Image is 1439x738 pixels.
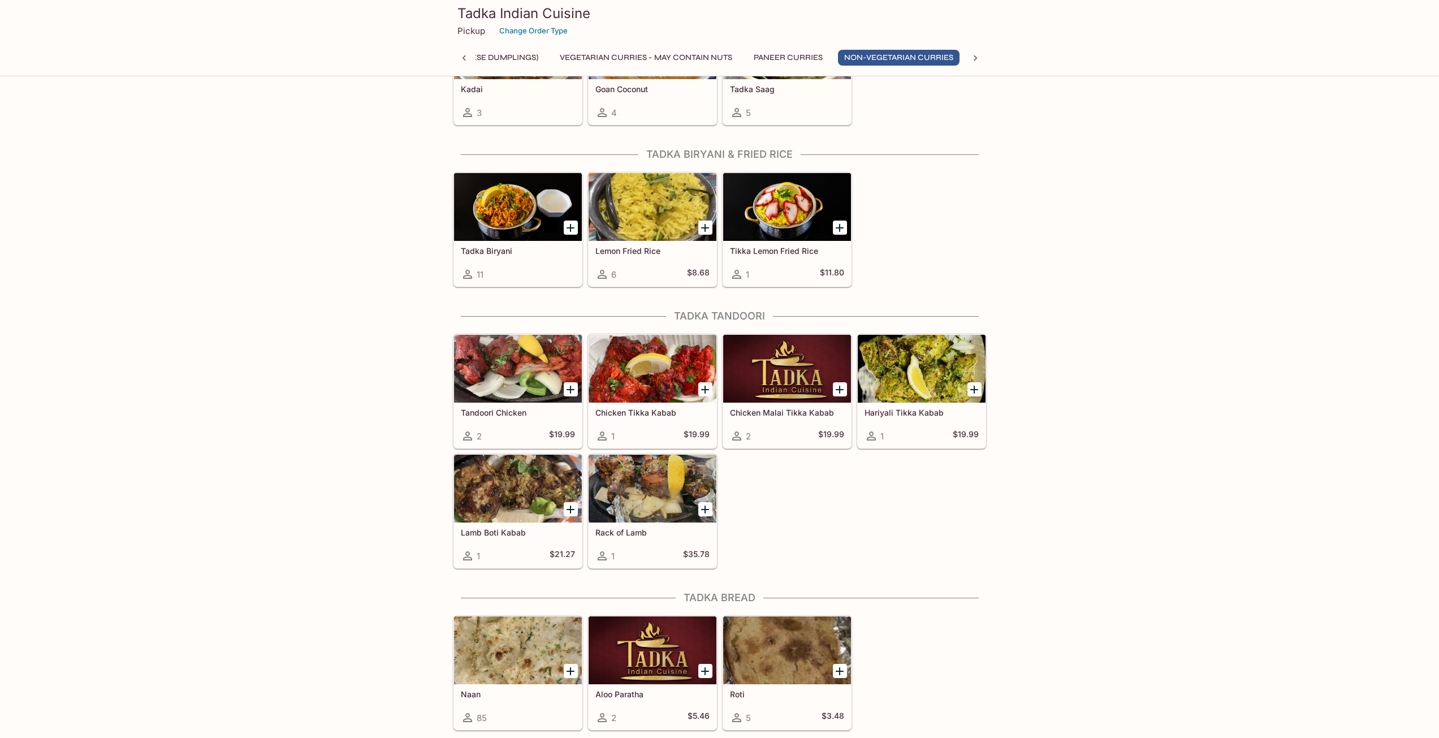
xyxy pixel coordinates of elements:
h4: Tadka Biryani & Fried Rice [453,148,987,161]
div: Tandoori Chicken [454,335,582,403]
span: 2 [611,713,616,723]
h5: Tandoori Chicken [461,408,575,417]
div: Lamb Boti Kabab [454,455,582,523]
button: Add Naan [564,664,578,678]
h5: Tadka Saag [730,84,844,94]
span: 1 [611,431,615,442]
a: Tandoori Chicken2$19.99 [453,334,582,448]
a: Naan85 [453,616,582,730]
h3: Tadka Indian Cuisine [457,5,982,22]
h5: $8.68 [687,267,710,281]
a: Roti5$3.48 [723,616,852,730]
span: 5 [746,107,751,118]
h5: $21.27 [550,549,575,563]
button: Add Chicken Malai Tikka Kabab [833,382,847,396]
h5: Tikka Lemon Fried Rice [730,246,844,256]
a: Tikka Lemon Fried Rice1$11.80 [723,172,852,287]
h5: Kadai [461,84,575,94]
h5: Lamb Boti Kabab [461,528,575,537]
span: 1 [477,551,480,562]
h5: Tadka Biryani [461,246,575,256]
span: 1 [611,551,615,562]
span: 2 [477,431,482,442]
h5: $11.80 [820,267,844,281]
a: Chicken Tikka Kabab1$19.99 [588,334,717,448]
span: 85 [477,713,487,723]
div: Tikka Lemon Fried Rice [723,173,851,241]
h4: Tadka Tandoori [453,310,987,322]
div: Hariyali Tikka Kabab [858,335,986,403]
button: Add Rack of Lamb [698,502,712,516]
h5: $19.99 [684,429,710,443]
div: Goan Coconut [589,11,716,79]
div: Aloo Paratha [589,616,716,684]
h5: $5.46 [688,711,710,724]
a: Aloo Paratha2$5.46 [588,616,717,730]
h5: Naan [461,689,575,699]
div: Tadka Biryani [454,173,582,241]
button: Add Tandoori Chicken [564,382,578,396]
div: Lemon Fried Rice [589,173,716,241]
div: Naan [454,616,582,684]
span: 1 [746,269,749,280]
a: Lemon Fried Rice6$8.68 [588,172,717,287]
span: 4 [611,107,617,118]
button: Add Lemon Fried Rice [698,221,712,235]
div: Kadai [454,11,582,79]
h5: Chicken Malai Tikka Kabab [730,408,844,417]
p: Pickup [457,25,485,36]
h5: Roti [730,689,844,699]
a: Lamb Boti Kabab1$21.27 [453,454,582,568]
div: Rack of Lamb [589,455,716,523]
a: Chicken Malai Tikka Kabab2$19.99 [723,334,852,448]
button: Add Tikka Lemon Fried Rice [833,221,847,235]
button: Add Hariyali Tikka Kabab [967,382,982,396]
div: Chicken Malai Tikka Kabab [723,335,851,403]
button: Add Chicken Tikka Kabab [698,382,712,396]
h5: Lemon Fried Rice [595,246,710,256]
span: 6 [611,269,616,280]
button: Vegetarian Curries - may contain nuts [554,50,738,66]
h5: $35.78 [683,549,710,563]
div: Chicken Tikka Kabab [589,335,716,403]
div: Tadka Saag [723,11,851,79]
h5: $3.48 [822,711,844,724]
button: Non-Vegetarian Curries [838,50,960,66]
h5: Rack of Lamb [595,528,710,537]
span: 3 [477,107,482,118]
a: Rack of Lamb1$35.78 [588,454,717,568]
h4: Tadka Bread [453,592,987,604]
span: 2 [746,431,751,442]
button: Add Lamb Boti Kabab [564,502,578,516]
button: Add Aloo Paratha [698,664,712,678]
span: 11 [477,269,483,280]
button: Add Roti [833,664,847,678]
a: Tadka Biryani11 [453,172,582,287]
h5: Goan Coconut [595,84,710,94]
h5: $19.99 [549,429,575,443]
h5: Chicken Tikka Kabab [595,408,710,417]
h5: $19.99 [953,429,979,443]
span: 5 [746,713,751,723]
div: Roti [723,616,851,684]
button: Add Tadka Biryani [564,221,578,235]
button: Change Order Type [494,22,573,40]
h5: Hariyali Tikka Kabab [865,408,979,417]
a: Hariyali Tikka Kabab1$19.99 [857,334,986,448]
h5: Aloo Paratha [595,689,710,699]
span: 1 [880,431,884,442]
h5: $19.99 [818,429,844,443]
button: Paneer Curries [747,50,829,66]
